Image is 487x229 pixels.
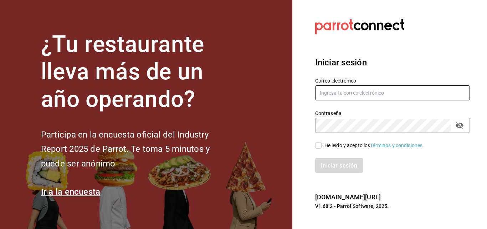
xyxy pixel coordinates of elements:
a: [DOMAIN_NAME][URL] [315,193,381,201]
a: Ir a la encuesta [41,187,101,197]
font: V1.68.2 - Parrot Software, 2025. [315,203,389,209]
font: Participa en la encuesta oficial del Industry Report 2025 de Parrot. Te toma 5 minutos y puede se... [41,130,210,169]
font: He leído y acepto los [324,143,370,148]
font: Iniciar sesión [315,58,367,68]
button: campo de contraseña [453,119,466,131]
font: ¿Tu restaurante lleva más de un año operando? [41,31,204,113]
input: Ingresa tu correo electrónico [315,85,470,100]
font: Contraseña [315,110,342,116]
font: Correo electrónico [315,78,356,84]
a: Términos y condiciones. [370,143,424,148]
